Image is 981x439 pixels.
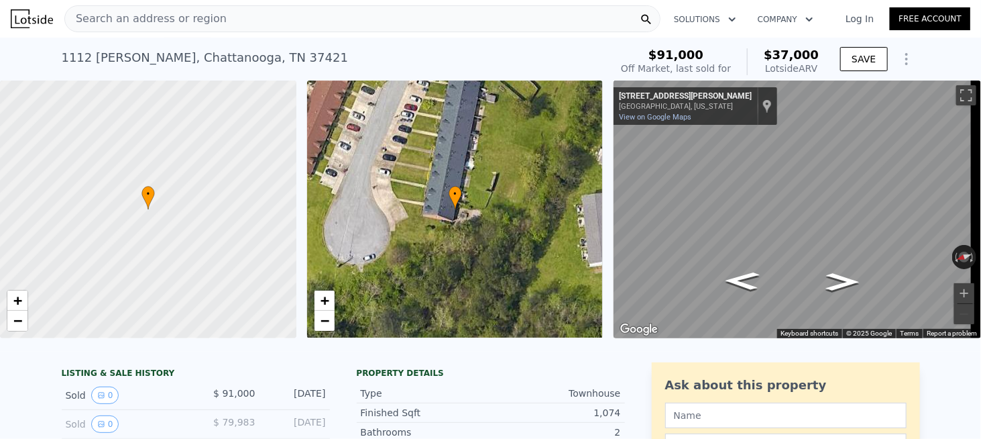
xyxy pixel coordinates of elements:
[665,403,907,428] input: Name
[762,99,772,113] a: Show location on map
[7,311,27,331] a: Zoom out
[266,387,326,404] div: [DATE]
[449,188,462,200] span: •
[213,388,255,399] span: $ 91,000
[951,248,978,266] button: Reset the view
[62,368,330,381] div: LISTING & SALE HISTORY
[617,321,661,338] img: Google
[764,62,819,75] div: Lotside ARV
[449,186,462,209] div: •
[7,291,27,311] a: Zoom in
[970,245,977,269] button: Rotate clockwise
[617,321,661,338] a: Open this area in Google Maps (opens a new window)
[65,11,227,27] span: Search an address or region
[710,268,774,294] path: Go North, Lenny Ln
[621,62,731,75] div: Off Market, last sold for
[619,91,752,102] div: [STREET_ADDRESS][PERSON_NAME]
[266,416,326,433] div: [DATE]
[91,387,119,404] button: View historical data
[900,330,919,337] a: Terms (opens in new tab)
[747,7,824,32] button: Company
[648,48,703,62] span: $91,000
[614,81,981,338] div: Map
[491,406,621,420] div: 1,074
[320,292,329,309] span: +
[663,7,747,32] button: Solutions
[361,426,491,439] div: Bathrooms
[812,269,874,295] path: Go South, Lenny Ln
[619,113,691,121] a: View on Google Maps
[890,7,970,30] a: Free Account
[846,330,892,337] span: © 2025 Google
[141,186,155,209] div: •
[62,48,349,67] div: 1112 [PERSON_NAME] , Chattanooga , TN 37421
[956,85,976,105] button: Toggle fullscreen view
[614,81,981,338] div: Street View
[829,12,890,26] a: Log In
[927,330,977,337] a: Report a problem
[66,387,185,404] div: Sold
[320,312,329,329] span: −
[781,329,838,338] button: Keyboard shortcuts
[11,9,53,28] img: Lotside
[361,387,491,400] div: Type
[665,376,907,395] div: Ask about this property
[952,245,960,269] button: Rotate counterclockwise
[357,368,625,379] div: Property details
[764,48,819,62] span: $37,000
[491,426,621,439] div: 2
[91,416,119,433] button: View historical data
[619,102,752,111] div: [GEOGRAPHIC_DATA], [US_STATE]
[66,416,185,433] div: Sold
[314,311,335,331] a: Zoom out
[893,46,920,72] button: Show Options
[13,312,22,329] span: −
[213,417,255,428] span: $ 79,983
[491,387,621,400] div: Townhouse
[954,283,974,303] button: Zoom in
[13,292,22,309] span: +
[840,47,887,71] button: SAVE
[141,188,155,200] span: •
[954,304,974,324] button: Zoom out
[361,406,491,420] div: Finished Sqft
[314,291,335,311] a: Zoom in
